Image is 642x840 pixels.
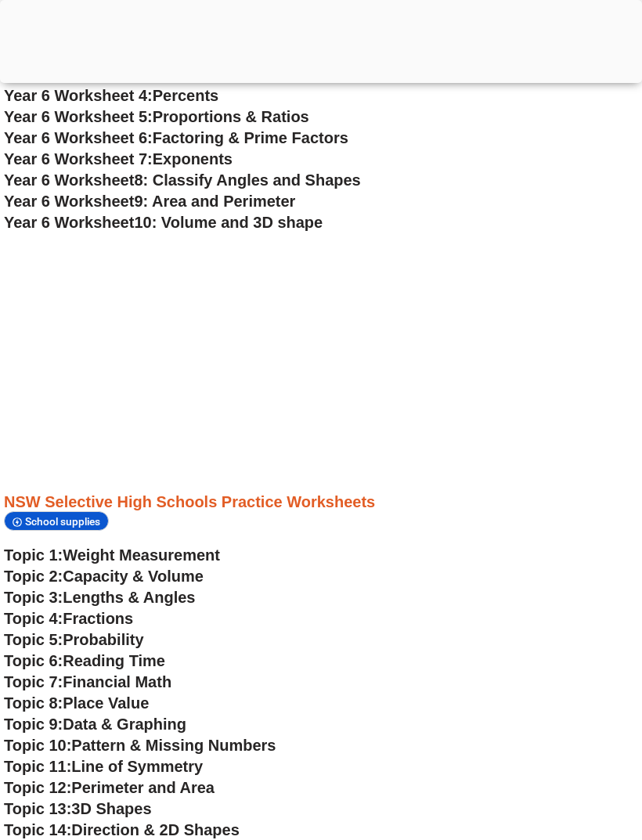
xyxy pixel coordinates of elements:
[373,663,642,840] iframe: Chat Widget
[4,800,71,817] span: Topic 13:
[4,673,171,690] a: Topic 7:Financial Math
[4,694,63,712] span: Topic 8:
[71,800,151,817] span: 3D Shapes
[63,610,133,627] span: Fractions
[153,108,309,125] span: Proportions & Ratios
[4,716,186,733] a: Topic 9:Data & Graphing
[71,758,203,775] span: Line of Symmetry
[4,150,153,168] span: Year 6 Worksheet 7:
[4,214,323,231] a: Year 6 Worksheet10: Volume and 3D shape
[373,663,642,840] div: วิดเจ็ตการแชท
[4,129,153,146] span: Year 6 Worksheet 6:
[4,779,215,796] a: Topic 12:Perimeter and Area
[4,610,63,627] span: Topic 4:
[4,193,295,210] a: Year 6 Worksheet9: Area and Perimeter
[63,546,220,564] span: Weight Measurement
[4,214,134,231] span: Year 6 Worksheet
[4,821,240,838] a: Topic 14:Direction & 2D Shapes
[63,568,204,585] span: Capacity & Volume
[4,108,153,125] span: Year 6 Worksheet 5:
[63,631,143,648] span: Probability
[153,87,219,104] span: Percents
[71,779,215,796] span: Perimeter and Area
[4,87,153,104] span: Year 6 Worksheet 4:
[4,673,63,690] span: Topic 7:
[134,214,323,231] span: 10: Volume and 3D shape
[4,589,195,606] a: Topic 3:Lengths & Angles
[4,758,203,775] a: Topic 11:Line of Symmetry
[63,589,195,606] span: Lengths & Angles
[4,193,134,210] span: Year 6 Worksheet
[4,546,220,564] a: Topic 1:Weight Measurement
[4,631,63,648] span: Topic 5:
[4,87,218,104] a: Year 6 Worksheet 4:Percents
[4,821,71,838] span: Topic 14:
[4,800,152,817] a: Topic 13:3D Shapes
[71,821,240,838] span: Direction & 2D Shapes
[4,171,361,189] a: Year 6 Worksheet8: Classify Angles and Shapes
[153,150,233,168] span: Exponents
[4,568,63,585] span: Topic 2:
[4,150,233,168] a: Year 6 Worksheet 7:Exponents
[63,652,165,669] span: Reading Time
[4,758,71,775] span: Topic 11:
[4,129,348,146] a: Year 6 Worksheet 6:Factoring & Prime Factors
[4,568,204,585] a: Topic 2:Capacity & Volume
[4,511,109,531] div: School supplies
[4,108,309,125] a: Year 6 Worksheet 5:Proportions & Ratios
[134,171,360,189] span: 8: Classify Angles and Shapes
[4,694,149,712] a: Topic 8:Place Value
[4,716,63,733] span: Topic 9:
[25,515,105,528] span: School supplies
[4,737,276,754] a: Topic 10:Pattern & Missing Numbers
[4,610,133,627] a: Topic 4:Fractions
[4,171,134,189] span: Year 6 Worksheet
[71,737,276,754] span: Pattern & Missing Numbers
[63,716,186,733] span: Data & Graphing
[4,589,63,606] span: Topic 3:
[63,673,171,690] span: Financial Math
[153,129,348,146] span: Factoring & Prime Factors
[4,652,165,669] a: Topic 6:Reading Time
[63,694,149,712] span: Place Value
[4,631,144,648] a: Topic 5:Probability
[134,193,295,210] span: 9: Area and Perimeter
[4,652,63,669] span: Topic 6:
[4,546,63,564] span: Topic 1:
[4,737,71,754] span: Topic 10:
[4,779,71,796] span: Topic 12:
[4,492,630,512] h3: NSW Selective High Schools Practice Worksheets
